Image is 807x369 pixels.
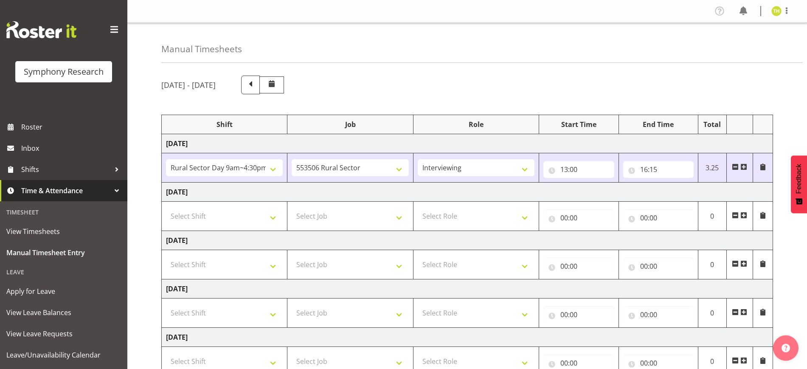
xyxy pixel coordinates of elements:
div: Start Time [543,119,614,130]
span: Shifts [21,163,110,176]
div: Job [292,119,408,130]
div: Shift [166,119,283,130]
td: 0 [698,202,726,231]
h5: [DATE] - [DATE] [161,80,216,90]
div: End Time [623,119,694,130]
td: 0 [698,299,726,328]
div: Leave [2,263,125,281]
a: Leave/Unavailability Calendar [2,344,125,366]
img: help-xxl-2.png [782,344,790,352]
input: Click to select... [543,258,614,275]
img: Rosterit website logo [6,21,76,38]
span: Roster [21,121,123,133]
span: Time & Attendance [21,184,110,197]
img: tristan-healley11868.jpg [771,6,782,16]
span: View Leave Balances [6,306,121,319]
input: Click to select... [543,306,614,323]
td: [DATE] [162,134,773,153]
h4: Manual Timesheets [161,44,242,54]
span: Inbox [21,142,123,155]
a: Manual Timesheet Entry [2,242,125,263]
span: Manual Timesheet Entry [6,246,121,259]
span: Feedback [795,164,803,194]
button: Feedback - Show survey [791,155,807,213]
td: 3.25 [698,153,726,183]
input: Click to select... [623,161,694,178]
a: Apply for Leave [2,281,125,302]
td: 0 [698,250,726,279]
input: Click to select... [623,258,694,275]
td: [DATE] [162,328,773,347]
div: Total [703,119,722,130]
span: View Timesheets [6,225,121,238]
span: Apply for Leave [6,285,121,298]
div: Symphony Research [24,65,104,78]
input: Click to select... [543,209,614,226]
span: Leave/Unavailability Calendar [6,349,121,361]
a: View Leave Requests [2,323,125,344]
a: View Timesheets [2,221,125,242]
input: Click to select... [623,209,694,226]
input: Click to select... [543,161,614,178]
div: Timesheet [2,203,125,221]
td: [DATE] [162,279,773,299]
span: View Leave Requests [6,327,121,340]
div: Role [418,119,534,130]
a: View Leave Balances [2,302,125,323]
input: Click to select... [623,306,694,323]
td: [DATE] [162,231,773,250]
td: [DATE] [162,183,773,202]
